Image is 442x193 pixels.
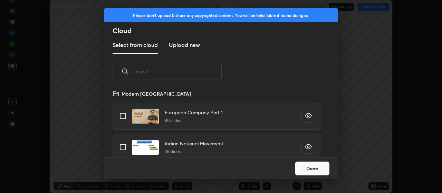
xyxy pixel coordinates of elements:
[295,162,329,175] button: Done
[165,140,223,147] h4: Indian National Movement
[165,117,223,124] h5: 80 slides
[132,140,159,155] img: 1659760832P31UH9.pdf
[113,41,158,49] h3: Select from cloud
[165,148,223,155] h5: 36 slides
[122,90,191,97] h4: Modern [GEOGRAPHIC_DATA]
[113,26,338,35] h2: Cloud
[104,8,338,22] div: Please don't upload & share any copyrighted content. You will be held liable if found doing so.
[132,109,159,124] img: 16567369417PSJV6.pdf
[104,87,329,157] div: grid
[169,41,200,49] h3: Upload new
[135,57,222,86] input: Search
[165,109,223,116] h4: European Company Part 1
